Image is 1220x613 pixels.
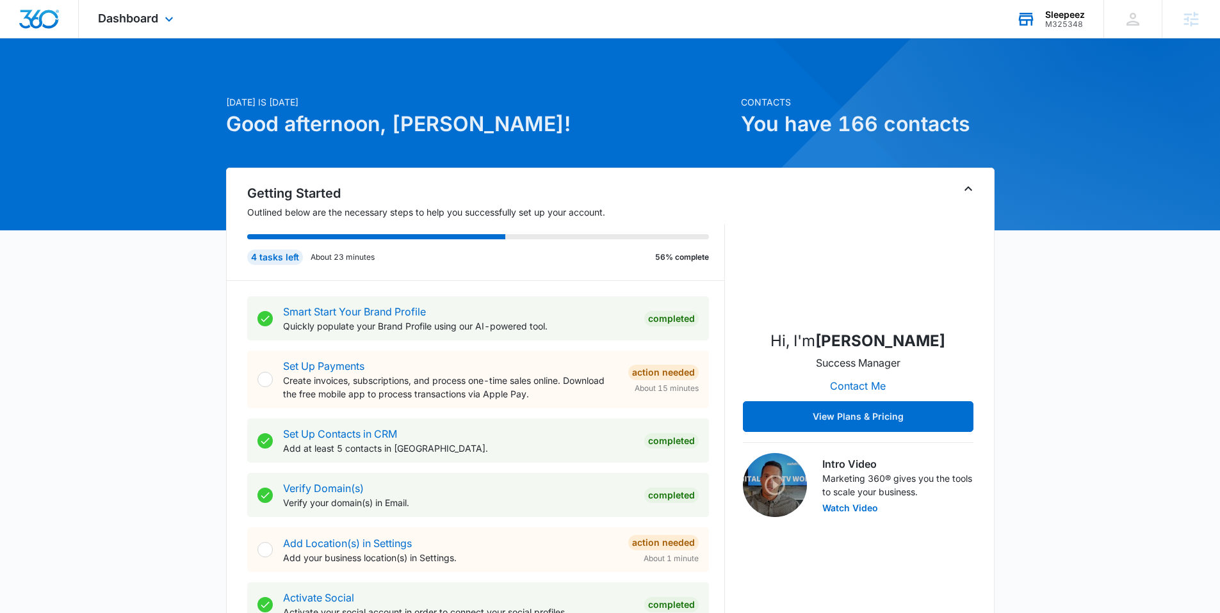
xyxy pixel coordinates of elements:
div: account id [1045,20,1085,29]
p: Contacts [741,95,995,109]
img: website_grey.svg [20,33,31,44]
div: Completed [644,433,699,449]
button: Watch Video [822,504,878,513]
h1: Good afternoon, [PERSON_NAME]! [226,109,733,139]
p: Create invoices, subscriptions, and process one-time sales online. Download the free mobile app t... [283,374,618,401]
div: Completed [644,597,699,612]
p: [DATE] is [DATE] [226,95,733,109]
p: Verify your domain(s) in Email. [283,496,634,509]
span: About 15 minutes [635,383,699,394]
div: Action Needed [628,365,699,380]
div: Completed [644,311,699,326]
a: Activate Social [283,591,354,604]
div: Domain Overview [49,76,115,84]
p: Add at least 5 contacts in [GEOGRAPHIC_DATA]. [283,442,634,455]
img: Alexis Austere [794,191,922,319]
div: Completed [644,488,699,503]
p: About 23 minutes [311,251,375,263]
img: Intro Video [743,453,807,517]
p: Quickly populate your Brand Profile using our AI-powered tool. [283,319,634,333]
a: Set Up Contacts in CRM [283,427,397,440]
p: Outlined below are the necessary steps to help you successfully set up your account. [247,205,725,219]
p: Add your business location(s) in Settings. [283,551,618,564]
div: account name [1045,10,1085,20]
h2: Getting Started [247,184,725,203]
img: tab_domain_overview_orange.svg [35,74,45,84]
img: logo_orange.svg [20,20,31,31]
div: v 4.0.25 [36,20,63,31]
a: Set Up Payments [283,360,364,372]
p: Marketing 360® gives you the tools to scale your business. [822,472,973,498]
img: tab_keywords_by_traffic_grey.svg [127,74,138,84]
p: Hi, I'm [770,330,945,353]
button: Contact Me [817,370,899,401]
button: Toggle Collapse [961,181,976,196]
strong: [PERSON_NAME] [815,331,945,350]
div: Action Needed [628,535,699,550]
a: Verify Domain(s) [283,482,364,495]
span: About 1 minute [644,553,699,564]
span: Dashboard [98,12,158,25]
div: 4 tasks left [247,250,303,265]
p: Success Manager [816,355,900,370]
p: 56% complete [655,251,709,263]
button: View Plans & Pricing [743,401,973,432]
div: Domain: [DOMAIN_NAME] [33,33,141,44]
div: Keywords by Traffic [142,76,216,84]
a: Add Location(s) in Settings [283,537,412,550]
h1: You have 166 contacts [741,109,995,139]
h3: Intro Video [822,456,973,472]
a: Smart Start Your Brand Profile [283,305,426,318]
